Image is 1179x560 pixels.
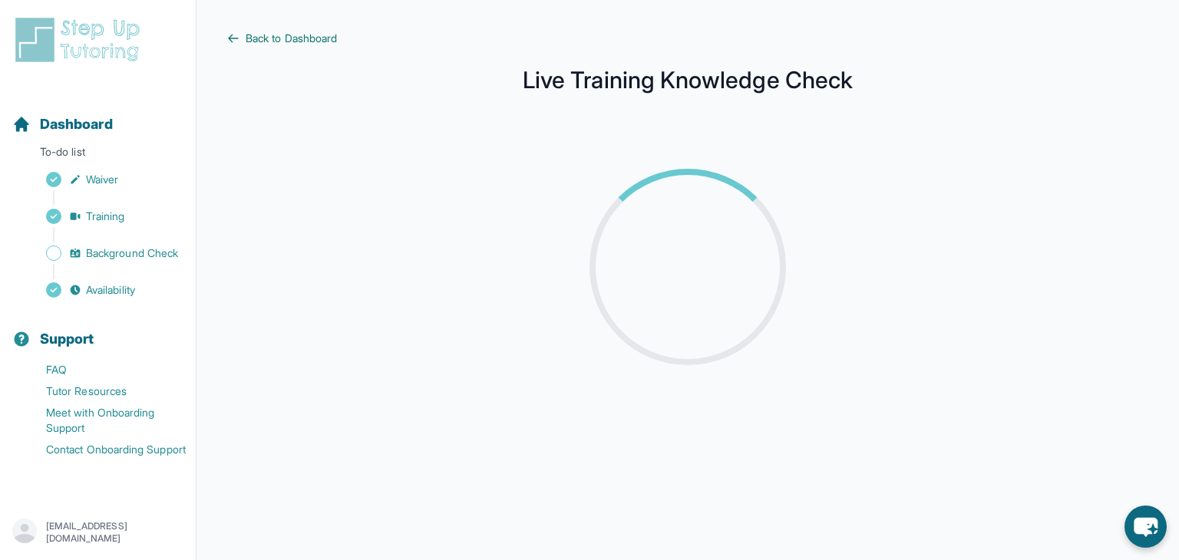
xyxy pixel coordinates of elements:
[1125,506,1167,548] button: chat-button
[12,206,196,227] a: Training
[12,402,196,439] a: Meet with Onboarding Support
[86,282,135,298] span: Availability
[40,328,94,350] span: Support
[6,89,190,141] button: Dashboard
[40,114,113,135] span: Dashboard
[246,31,337,46] span: Back to Dashboard
[12,519,183,546] button: [EMAIL_ADDRESS][DOMAIN_NAME]
[12,242,196,264] a: Background Check
[227,71,1148,89] h1: Live Training Knowledge Check
[86,172,118,187] span: Waiver
[12,279,196,301] a: Availability
[86,245,178,261] span: Background Check
[6,304,190,356] button: Support
[227,31,1148,46] a: Back to Dashboard
[12,114,113,135] a: Dashboard
[12,359,196,380] a: FAQ
[12,439,196,460] a: Contact Onboarding Support
[6,144,190,166] p: To-do list
[46,520,183,545] p: [EMAIL_ADDRESS][DOMAIN_NAME]
[12,169,196,190] a: Waiver
[12,15,149,64] img: logo
[12,380,196,402] a: Tutor Resources
[86,209,125,224] span: Training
